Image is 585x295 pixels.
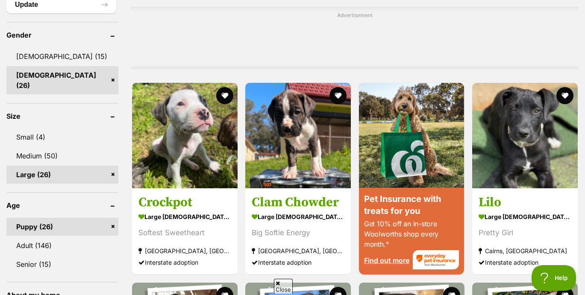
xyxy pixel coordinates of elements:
a: Medium (50) [6,147,118,165]
strong: Cairns, [GEOGRAPHIC_DATA] [479,245,571,257]
a: Clam Chowder large [DEMOGRAPHIC_DATA] Dog Big Softie Energy [GEOGRAPHIC_DATA], [GEOGRAPHIC_DATA] ... [245,188,351,275]
h3: Lilo [479,194,571,210]
div: Pretty Girl [479,227,571,239]
strong: large [DEMOGRAPHIC_DATA] Dog [138,210,231,223]
div: Interstate adoption [479,257,571,268]
img: Crockpot - Bull Arab Dog [132,83,238,188]
a: Small (4) [6,128,118,146]
button: favourite [556,87,573,104]
strong: [GEOGRAPHIC_DATA], [GEOGRAPHIC_DATA] [138,245,231,257]
a: Crockpot large [DEMOGRAPHIC_DATA] Dog Softest Sweetheart [GEOGRAPHIC_DATA], [GEOGRAPHIC_DATA] Int... [132,188,238,275]
img: Lilo - Irish Wolfhound Dog [472,83,578,188]
strong: [GEOGRAPHIC_DATA], [GEOGRAPHIC_DATA] [252,245,344,257]
div: Advertisement [131,7,579,69]
a: [DEMOGRAPHIC_DATA] (26) [6,66,118,94]
iframe: Help Scout Beacon - Open [532,265,576,291]
a: Puppy (26) [6,218,118,236]
img: Clam Chowder - Bull Arab Dog [245,83,351,188]
div: Big Softie Energy [252,227,344,239]
span: Close [274,279,293,294]
header: Gender [6,31,118,39]
button: favourite [216,87,233,104]
strong: large [DEMOGRAPHIC_DATA] Dog [252,210,344,223]
a: Large (26) [6,166,118,184]
a: [DEMOGRAPHIC_DATA] (15) [6,47,118,65]
h3: Clam Chowder [252,194,344,210]
header: Size [6,112,118,120]
strong: large [DEMOGRAPHIC_DATA] Dog [479,210,571,223]
button: favourite [329,87,347,104]
a: Lilo large [DEMOGRAPHIC_DATA] Dog Pretty Girl Cairns, [GEOGRAPHIC_DATA] Interstate adoption [472,188,578,275]
div: Interstate adoption [138,257,231,268]
div: Interstate adoption [252,257,344,268]
h3: Crockpot [138,194,231,210]
a: Senior (15) [6,255,118,273]
header: Age [6,202,118,209]
a: Adult (146) [6,237,118,254]
div: Softest Sweetheart [138,227,231,239]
